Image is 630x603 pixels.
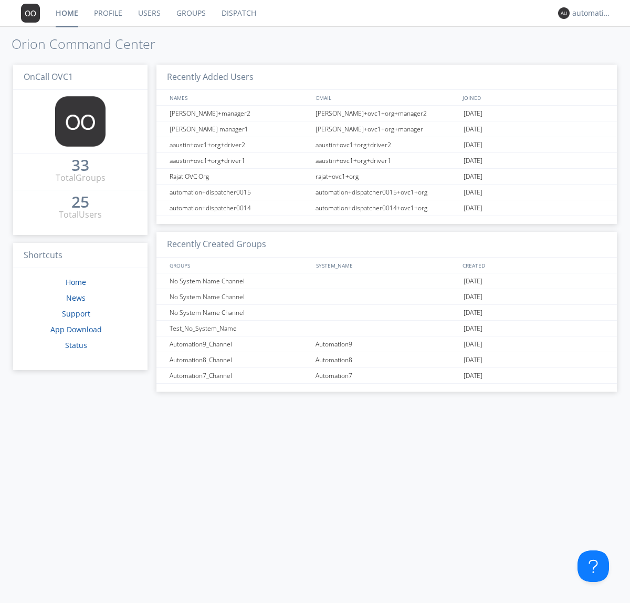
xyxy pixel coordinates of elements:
[167,185,312,200] div: automation+dispatcher0015
[156,305,617,321] a: No System Name Channel[DATE]
[167,258,311,273] div: GROUPS
[313,368,461,383] div: Automation7
[156,169,617,185] a: Rajat OVC Orgrajat+ovc1+org[DATE]
[156,65,617,90] h3: Recently Added Users
[56,172,106,184] div: Total Groups
[313,169,461,184] div: rajat+ovc1+org
[156,273,617,289] a: No System Name Channel[DATE]
[66,277,86,287] a: Home
[464,289,482,305] span: [DATE]
[464,106,482,121] span: [DATE]
[71,197,89,209] a: 25
[156,321,617,336] a: Test_No_System_Name[DATE]
[167,336,312,352] div: Automation9_Channel
[167,121,312,137] div: [PERSON_NAME] manager1
[313,352,461,367] div: Automation8
[156,289,617,305] a: No System Name Channel[DATE]
[167,305,312,320] div: No System Name Channel
[167,137,312,152] div: aaustin+ovc1+org+driver2
[464,169,482,185] span: [DATE]
[167,273,312,289] div: No System Name Channel
[66,293,86,303] a: News
[313,336,461,352] div: Automation9
[156,121,617,137] a: [PERSON_NAME] manager1[PERSON_NAME]+ovc1+org+manager[DATE]
[464,321,482,336] span: [DATE]
[313,90,460,105] div: EMAIL
[13,243,148,269] h3: Shortcuts
[65,340,87,350] a: Status
[572,8,612,18] div: automation+dispatcher0014
[460,258,607,273] div: CREATED
[464,305,482,321] span: [DATE]
[313,258,460,273] div: SYSTEM_NAME
[59,209,102,221] div: Total Users
[24,71,73,83] span: OnCall OVC1
[156,352,617,368] a: Automation8_ChannelAutomation8[DATE]
[167,289,312,304] div: No System Name Channel
[167,352,312,367] div: Automation8_Channel
[167,106,312,121] div: [PERSON_NAME]+manager2
[50,324,102,334] a: App Download
[167,90,311,105] div: NAMES
[156,232,617,258] h3: Recently Created Groups
[464,368,482,384] span: [DATE]
[167,153,312,168] div: aaustin+ovc1+org+driver1
[167,169,312,184] div: Rajat OVC Org
[464,273,482,289] span: [DATE]
[156,200,617,216] a: automation+dispatcher0014automation+dispatcher0014+ovc1+org[DATE]
[464,200,482,216] span: [DATE]
[464,336,482,352] span: [DATE]
[464,121,482,137] span: [DATE]
[71,197,89,207] div: 25
[313,153,461,168] div: aaustin+ovc1+org+driver1
[313,106,461,121] div: [PERSON_NAME]+ovc1+org+manager2
[167,200,312,216] div: automation+dispatcher0014
[558,7,570,19] img: 373638.png
[464,137,482,153] span: [DATE]
[21,4,40,23] img: 373638.png
[156,137,617,153] a: aaustin+ovc1+org+driver2aaustin+ovc1+org+driver2[DATE]
[156,185,617,200] a: automation+dispatcher0015automation+dispatcher0015+ovc1+org[DATE]
[464,153,482,169] span: [DATE]
[156,153,617,169] a: aaustin+ovc1+org+driver1aaustin+ovc1+org+driver1[DATE]
[313,185,461,200] div: automation+dispatcher0015+ovc1+org
[156,106,617,121] a: [PERSON_NAME]+manager2[PERSON_NAME]+ovc1+org+manager2[DATE]
[464,185,482,200] span: [DATE]
[55,96,106,147] img: 373638.png
[577,550,609,582] iframe: Toggle Customer Support
[167,368,312,383] div: Automation7_Channel
[156,368,617,384] a: Automation7_ChannelAutomation7[DATE]
[167,321,312,336] div: Test_No_System_Name
[460,90,607,105] div: JOINED
[313,121,461,137] div: [PERSON_NAME]+ovc1+org+manager
[464,352,482,368] span: [DATE]
[71,160,89,170] div: 33
[62,309,90,319] a: Support
[313,200,461,216] div: automation+dispatcher0014+ovc1+org
[156,336,617,352] a: Automation9_ChannelAutomation9[DATE]
[313,137,461,152] div: aaustin+ovc1+org+driver2
[71,160,89,172] a: 33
